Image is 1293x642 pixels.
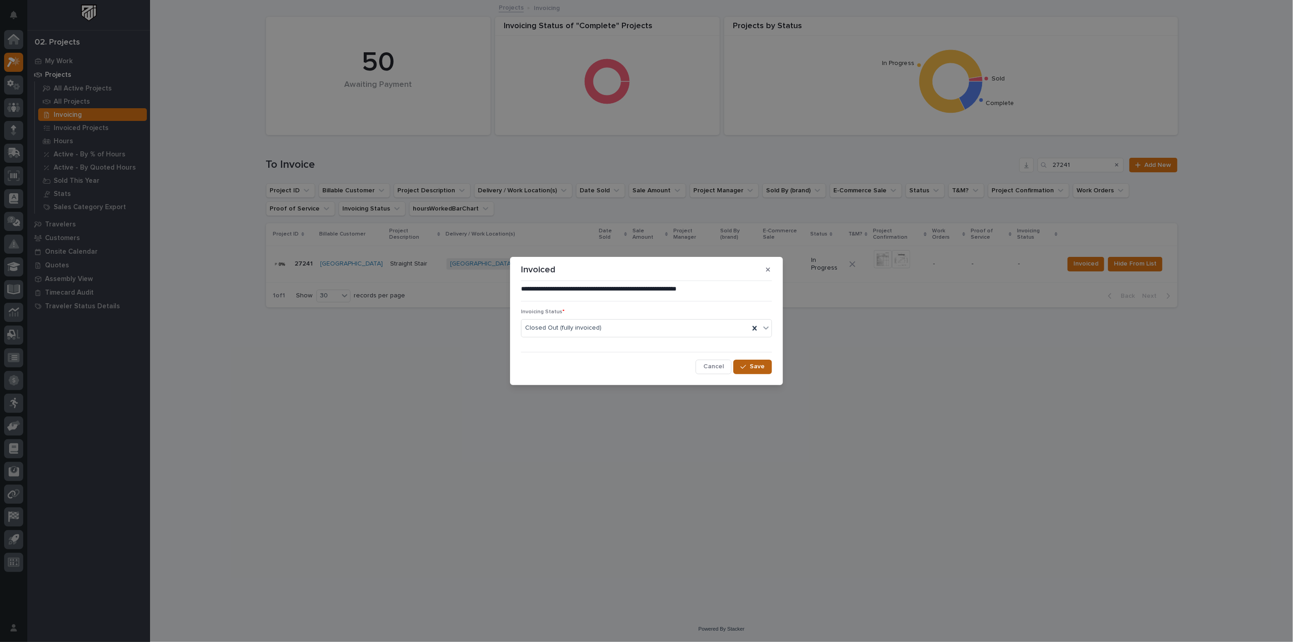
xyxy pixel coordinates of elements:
p: Invoiced [521,264,556,275]
span: Invoicing Status [521,309,565,315]
button: Cancel [696,360,732,374]
span: Cancel [703,362,724,371]
span: Closed Out (fully invoiced) [525,323,601,333]
span: Save [750,362,765,371]
button: Save [733,360,772,374]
